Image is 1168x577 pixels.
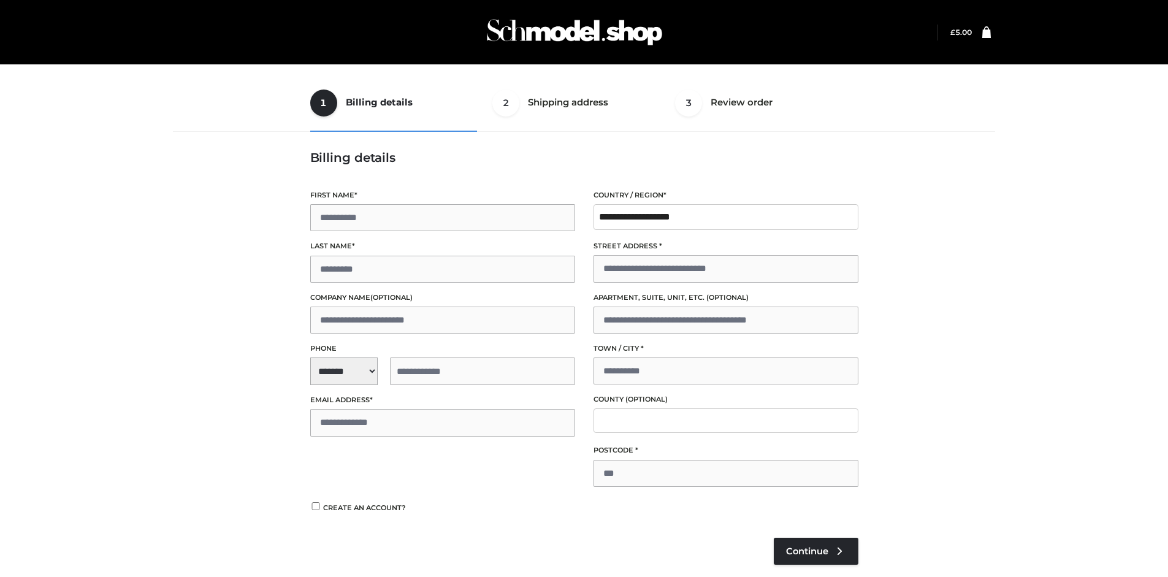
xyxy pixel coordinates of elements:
[774,538,858,565] a: Continue
[625,395,668,403] span: (optional)
[483,8,666,56] img: Schmodel Admin 964
[594,394,858,405] label: County
[594,292,858,304] label: Apartment, suite, unit, etc.
[310,292,575,304] label: Company name
[310,502,321,510] input: Create an account?
[594,189,858,201] label: Country / Region
[594,240,858,252] label: Street address
[310,189,575,201] label: First name
[950,28,955,37] span: £
[706,293,749,302] span: (optional)
[310,394,575,406] label: Email address
[594,343,858,354] label: Town / City
[310,150,858,165] h3: Billing details
[950,28,972,37] bdi: 5.00
[594,445,858,456] label: Postcode
[370,293,413,302] span: (optional)
[950,28,972,37] a: £5.00
[310,240,575,252] label: Last name
[323,503,406,512] span: Create an account?
[786,546,828,557] span: Continue
[310,343,575,354] label: Phone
